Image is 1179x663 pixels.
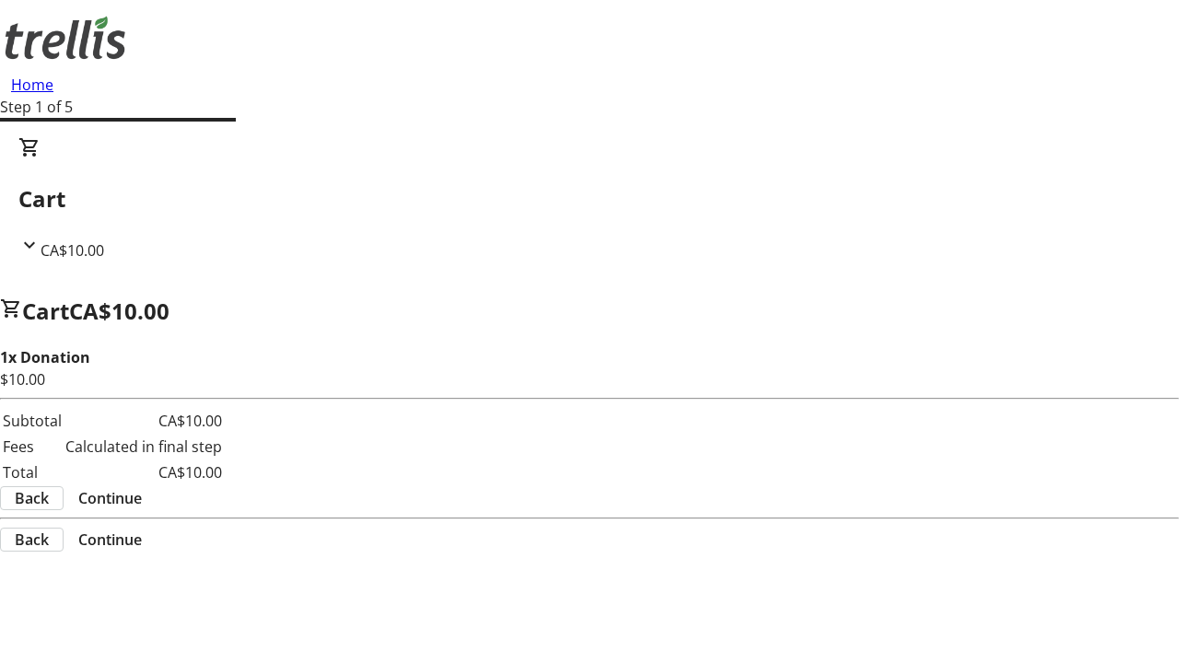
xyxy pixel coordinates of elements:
[78,487,142,509] span: Continue
[64,435,223,459] td: Calculated in final step
[2,460,63,484] td: Total
[64,409,223,433] td: CA$10.00
[64,487,157,509] button: Continue
[41,240,104,261] span: CA$10.00
[22,296,69,326] span: Cart
[15,487,49,509] span: Back
[18,136,1161,262] div: CartCA$10.00
[64,529,157,551] button: Continue
[78,529,142,551] span: Continue
[64,460,223,484] td: CA$10.00
[18,182,1161,215] h2: Cart
[2,435,63,459] td: Fees
[2,409,63,433] td: Subtotal
[69,296,169,326] span: CA$10.00
[15,529,49,551] span: Back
